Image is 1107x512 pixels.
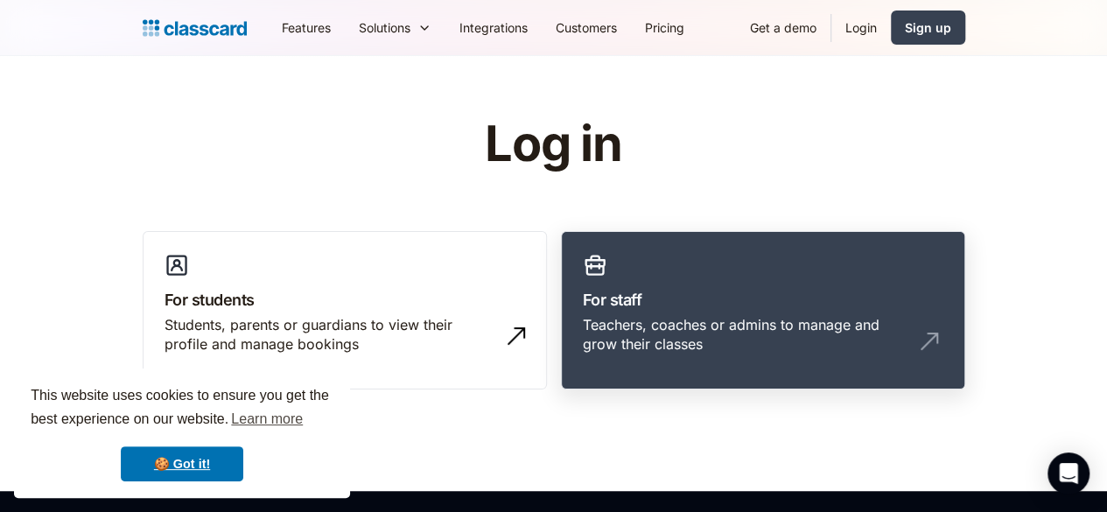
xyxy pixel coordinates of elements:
[583,288,943,312] h3: For staff
[345,8,445,47] div: Solutions
[121,446,243,481] a: dismiss cookie message
[1047,452,1089,494] div: Open Intercom Messenger
[736,8,830,47] a: Get a demo
[631,8,698,47] a: Pricing
[561,231,965,390] a: For staffTeachers, coaches or admins to manage and grow their classes
[143,16,247,40] a: home
[583,315,908,354] div: Teachers, coaches or admins to manage and grow their classes
[165,315,490,354] div: Students, parents or guardians to view their profile and manage bookings
[891,11,965,45] a: Sign up
[31,385,333,432] span: This website uses cookies to ensure you get the best experience on our website.
[276,117,831,172] h1: Log in
[268,8,345,47] a: Features
[143,231,547,390] a: For studentsStudents, parents or guardians to view their profile and manage bookings
[359,18,410,37] div: Solutions
[831,8,891,47] a: Login
[905,18,951,37] div: Sign up
[228,406,305,432] a: learn more about cookies
[14,368,350,498] div: cookieconsent
[445,8,542,47] a: Integrations
[165,288,525,312] h3: For students
[542,8,631,47] a: Customers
